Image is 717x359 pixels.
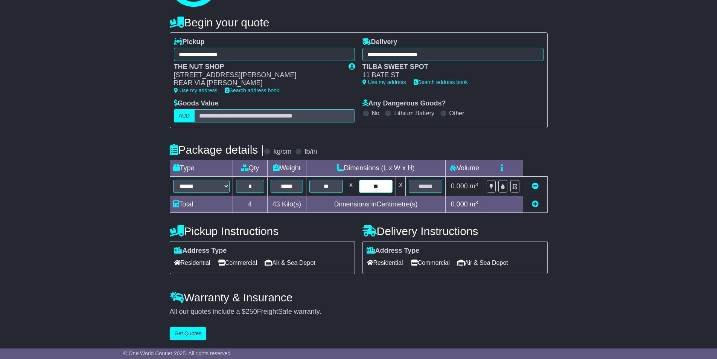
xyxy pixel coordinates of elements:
[246,308,257,315] span: 250
[174,63,341,71] div: THE NUT SHOP
[170,291,548,304] h4: Warranty & Insurance
[218,257,257,269] span: Commercial
[174,99,219,108] label: Goods Value
[362,79,406,85] a: Use my address
[362,63,536,71] div: TILBA SWEET SPOT
[170,225,355,237] h4: Pickup Instructions
[394,110,434,117] label: Lithium Battery
[470,182,478,190] span: m
[304,148,317,156] label: lb/in
[470,200,478,208] span: m
[362,225,548,237] h4: Delivery Instructions
[174,87,218,93] a: Use my address
[272,200,280,208] span: 43
[362,71,536,79] div: 11 BATE ST
[396,177,406,196] td: x
[449,110,464,117] label: Other
[414,79,468,85] a: Search address book
[174,79,341,87] div: REAR VIA [PERSON_NAME]
[170,308,548,316] div: All our quotes include a $ FreightSafe warranty.
[265,257,315,269] span: Air & Sea Depot
[367,257,403,269] span: Residential
[170,144,264,156] h4: Package details |
[170,16,548,29] h4: Begin your quote
[362,38,397,46] label: Delivery
[268,160,306,177] td: Weight
[451,200,468,208] span: 0.000
[346,177,356,196] td: x
[362,99,446,108] label: Any Dangerous Goods?
[372,110,379,117] label: No
[446,160,483,177] td: Volume
[174,71,341,79] div: [STREET_ADDRESS][PERSON_NAME]
[170,327,207,340] button: Get Quotes
[123,350,232,356] span: © One World Courier 2025. All rights reserved.
[532,182,539,190] a: Remove this item
[475,200,478,205] sup: 3
[306,196,446,213] td: Dimensions in Centimetre(s)
[174,257,210,269] span: Residential
[532,200,539,208] a: Add new item
[174,247,227,255] label: Address Type
[174,109,195,122] label: AUD
[457,257,508,269] span: Air & Sea Depot
[174,38,205,46] label: Pickup
[225,87,279,93] a: Search address book
[170,160,233,177] td: Type
[268,196,306,213] td: Kilo(s)
[306,160,446,177] td: Dimensions (L x W x H)
[233,160,268,177] td: Qty
[451,182,468,190] span: 0.000
[233,196,268,213] td: 4
[411,257,450,269] span: Commercial
[273,148,291,156] label: kg/cm
[170,196,233,213] td: Total
[367,247,420,255] label: Address Type
[475,182,478,187] sup: 3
